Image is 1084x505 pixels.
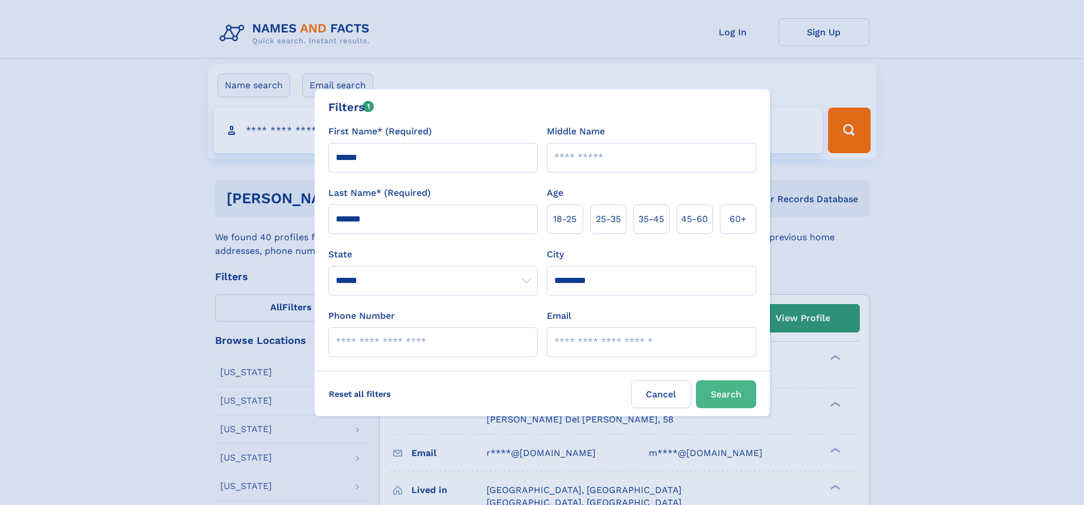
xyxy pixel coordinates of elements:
label: Email [547,309,571,323]
span: 18‑25 [553,212,576,226]
label: First Name* (Required) [328,125,432,138]
label: Last Name* (Required) [328,186,431,200]
button: Search [696,380,756,408]
label: Reset all filters [322,380,398,408]
label: Middle Name [547,125,605,138]
div: Filters [328,98,374,116]
span: 45‑60 [681,212,708,226]
span: 25‑35 [596,212,621,226]
label: City [547,248,564,261]
label: Age [547,186,563,200]
label: Phone Number [328,309,395,323]
label: State [328,248,538,261]
label: Cancel [631,380,691,408]
span: 60+ [729,212,747,226]
span: 35‑45 [638,212,664,226]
